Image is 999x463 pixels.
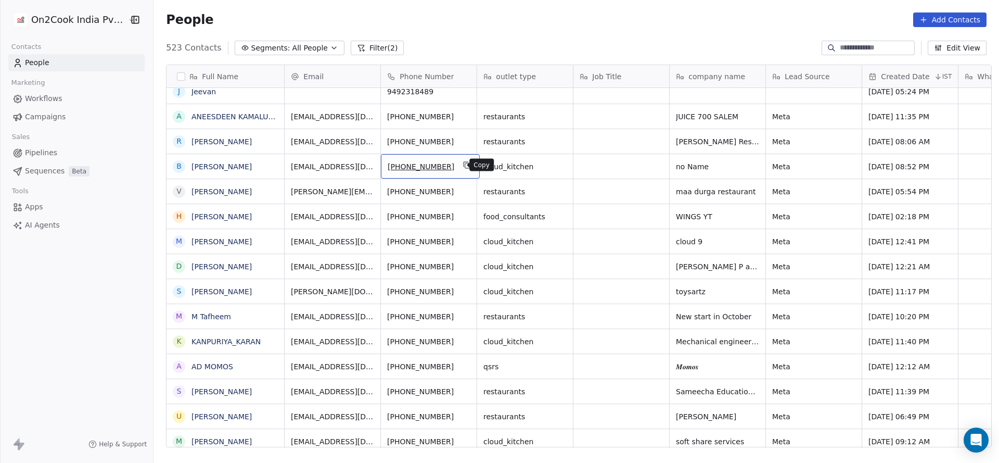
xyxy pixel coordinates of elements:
span: 523 Contacts [166,42,221,54]
button: Filter(2) [351,41,404,55]
span: [PHONE_NUMBER] [388,161,454,172]
span: [PERSON_NAME][EMAIL_ADDRESS][DOMAIN_NAME] [291,186,374,197]
a: Campaigns [8,108,145,126]
span: [PERSON_NAME] P atudio [676,261,759,272]
span: Contacts [7,39,46,55]
span: maa durga restaurant [676,186,759,197]
div: Full Name [166,65,284,87]
a: SequencesBeta [8,162,145,180]
a: [PERSON_NAME] [191,137,252,146]
button: On2Cook India Pvt. Ltd. [12,11,121,29]
span: cloud_kitchen [483,336,567,347]
span: cloud_kitchen [483,236,567,247]
span: JUICE 700 SALEM [676,111,759,122]
span: cloud_kitchen [483,436,567,447]
span: [PERSON_NAME] [676,411,759,422]
div: company name [670,65,765,87]
a: ANEESDEEN KAMALUDEEN [191,112,288,121]
a: AD MOMOS [191,362,233,371]
div: Open Intercom Messenger [964,428,989,453]
a: [PERSON_NAME] [191,437,252,446]
span: [DATE] 11:35 PM [868,111,952,122]
span: Meta [772,336,855,347]
span: Meta [772,261,855,272]
div: S [177,286,182,297]
span: Sales [7,129,34,145]
span: Meta [772,386,855,397]
span: [PHONE_NUMBER] [387,286,470,297]
span: People [25,57,49,68]
span: [EMAIL_ADDRESS][DOMAIN_NAME] [291,236,374,247]
span: On2Cook India Pvt. Ltd. [31,13,125,27]
a: [PERSON_NAME] [191,212,252,221]
span: Full Name [202,71,238,82]
span: [PHONE_NUMBER] [387,236,470,247]
a: Jeevan [191,87,216,96]
span: Meta [772,186,855,197]
span: company name [688,71,745,82]
span: People [166,12,213,28]
span: cloud_kitchen [483,161,567,172]
span: [PHONE_NUMBER] [387,186,470,197]
span: [DATE] 02:18 PM [868,211,952,222]
div: A [177,111,182,122]
a: AI Agents [8,217,145,234]
span: Meta [772,286,855,297]
span: outlet type [496,71,536,82]
div: Lead Source [766,65,862,87]
a: People [8,54,145,71]
span: [EMAIL_ADDRESS][DOMAIN_NAME] [291,311,374,322]
span: Meta [772,236,855,247]
span: Pipelines [25,147,57,158]
span: [PHONE_NUMBER] [387,111,470,122]
span: Lead Source [785,71,829,82]
span: Meta [772,111,855,122]
span: [PHONE_NUMBER] [387,311,470,322]
a: Pipelines [8,144,145,161]
span: restaurants [483,136,567,147]
span: [DATE] 05:54 PM [868,186,952,197]
a: [PERSON_NAME] [191,262,252,271]
a: [PERSON_NAME] [191,237,252,246]
span: Segments: [251,43,290,54]
span: [PERSON_NAME] Restaurant [676,136,759,147]
div: grid [166,88,285,448]
span: [EMAIL_ADDRESS][DOMAIN_NAME] [291,411,374,422]
span: Apps [25,202,43,212]
a: [PERSON_NAME] [191,287,252,296]
span: [DATE] 12:12 AM [868,361,952,372]
button: Edit View [928,41,987,55]
span: Workflows [25,93,62,104]
div: Job Title [573,65,669,87]
a: [PERSON_NAME] [191,412,252,421]
span: restaurants [483,186,567,197]
span: Job Title [592,71,621,82]
div: J [178,86,180,97]
span: [DATE] 12:41 PM [868,236,952,247]
span: Meta [772,436,855,447]
span: Meta [772,161,855,172]
span: cloud_kitchen [483,261,567,272]
div: outlet type [477,65,573,87]
span: [EMAIL_ADDRESS][DOMAIN_NAME] [291,361,374,372]
span: food_consultants [483,211,567,222]
span: toysartz [676,286,759,297]
div: R [176,136,182,147]
span: Meta [772,136,855,147]
div: U [176,411,182,422]
span: AI Agents [25,220,60,231]
div: Email [285,65,380,87]
span: [PHONE_NUMBER] [387,261,470,272]
span: [EMAIL_ADDRESS][DOMAIN_NAME] [291,386,374,397]
a: KANPURIYA_KARAN [191,337,261,346]
div: M [176,311,182,322]
span: [EMAIL_ADDRESS][DOMAIN_NAME] [291,161,374,172]
span: [PHONE_NUMBER] [387,136,470,147]
span: Sequences [25,166,65,177]
div: S [177,386,182,397]
button: Add Contacts [913,12,987,27]
span: restaurants [483,311,567,322]
span: [DATE] 11:40 PM [868,336,952,347]
div: Phone Number [381,65,477,87]
span: [DATE] 09:12 AM [868,436,952,447]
